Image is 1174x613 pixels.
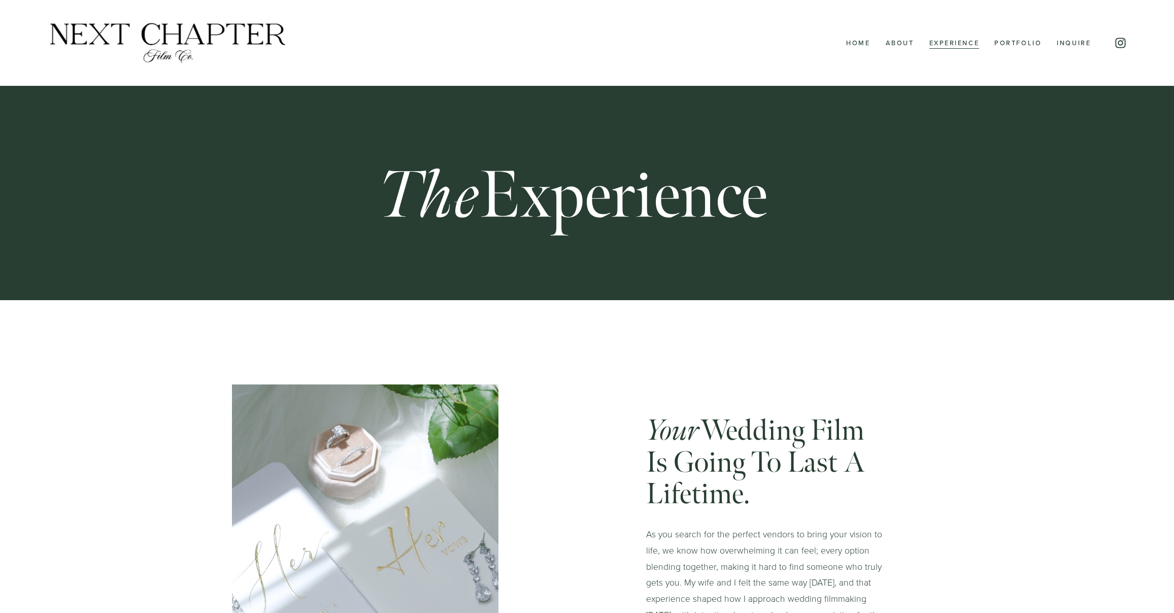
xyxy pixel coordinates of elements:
[646,412,700,449] em: Your
[47,21,288,65] img: Next Chapter Film Co.
[886,37,914,50] a: About
[1057,37,1091,50] a: Inquire
[929,37,980,50] a: Experience
[380,155,480,238] em: The
[846,37,870,50] a: Home
[994,37,1042,50] a: Portfolio
[380,163,767,230] h1: Experience
[646,415,883,510] h2: Wedding Film is going to last a lifetime.
[1114,37,1127,49] a: Instagram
